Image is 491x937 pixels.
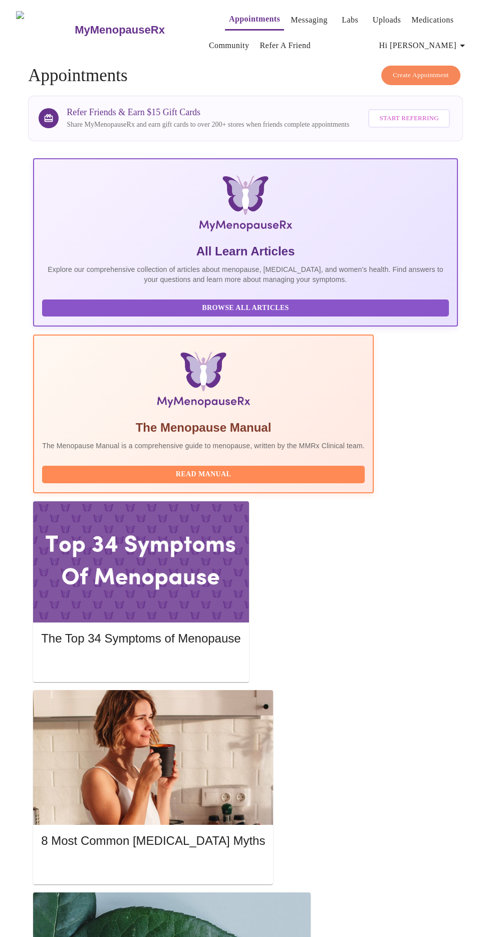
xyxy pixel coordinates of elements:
[379,39,468,53] span: Hi [PERSON_NAME]
[51,861,255,873] span: Read More
[67,120,349,130] p: Share MyMenopauseRx and earn gift cards to over 200+ stores when friends complete appointments
[342,13,358,27] a: Labs
[225,9,284,31] button: Appointments
[407,10,457,30] button: Medications
[291,13,327,27] a: Messaging
[28,66,463,86] h4: Appointments
[93,352,313,412] img: Menopause Manual
[41,833,265,849] h5: 8 Most Common [MEDICAL_DATA] Myths
[366,104,452,133] a: Start Referring
[368,109,449,128] button: Start Referring
[205,36,254,56] button: Community
[229,12,280,26] a: Appointments
[375,36,472,56] button: Hi [PERSON_NAME]
[106,175,385,235] img: MyMenopauseRx Logo
[411,13,453,27] a: Medications
[373,13,401,27] a: Uploads
[42,303,451,311] a: Browse All Articles
[369,10,405,30] button: Uploads
[381,66,460,85] button: Create Appointment
[41,659,243,668] a: Read More
[41,656,240,673] button: Read More
[42,441,365,451] p: The Menopause Manual is a comprehensive guide to menopause, written by the MMRx Clinical team.
[260,39,311,53] a: Refer a Friend
[393,70,449,81] span: Create Appointment
[42,264,449,284] p: Explore our comprehensive collection of articles about menopause, [MEDICAL_DATA], and women's hea...
[16,11,74,49] img: MyMenopauseRx Logo
[41,631,240,647] h5: The Top 34 Symptoms of Menopause
[52,302,439,315] span: Browse All Articles
[51,658,230,671] span: Read More
[67,107,349,118] h3: Refer Friends & Earn $15 Gift Cards
[42,466,365,483] button: Read Manual
[209,39,250,53] a: Community
[287,10,331,30] button: Messaging
[42,299,449,317] button: Browse All Articles
[379,113,438,124] span: Start Referring
[256,36,315,56] button: Refer a Friend
[74,13,205,48] a: MyMenopauseRx
[52,468,355,481] span: Read Manual
[41,862,268,870] a: Read More
[42,420,365,436] h5: The Menopause Manual
[41,858,265,876] button: Read More
[42,469,367,478] a: Read Manual
[334,10,366,30] button: Labs
[75,24,165,37] h3: MyMenopauseRx
[42,243,449,259] h5: All Learn Articles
